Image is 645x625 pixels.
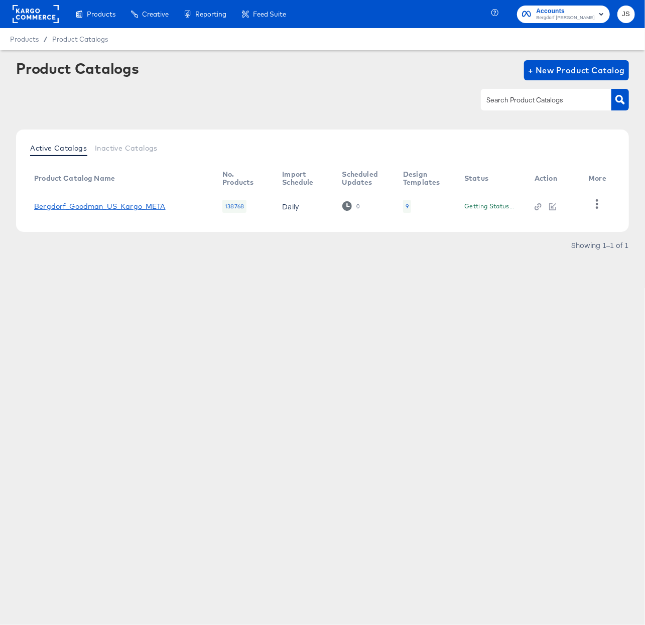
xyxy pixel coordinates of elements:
span: Creative [142,10,169,18]
span: Active Catalogs [30,144,87,152]
th: Status [456,167,527,191]
div: 0 [342,201,360,211]
div: Product Catalog Name [34,174,115,182]
a: Product Catalogs [52,35,108,43]
div: 9 [406,202,409,210]
span: Products [87,10,115,18]
span: Accounts [536,6,595,17]
span: Reporting [195,10,226,18]
span: + New Product Catalog [528,63,625,77]
div: Product Catalogs [16,60,139,76]
div: 138768 [222,200,246,213]
th: Action [527,167,580,191]
td: Daily [274,191,334,222]
span: Bergdorf [PERSON_NAME] [536,14,595,22]
button: JS [617,6,635,23]
span: / [39,35,52,43]
div: Import Schedule [282,170,322,186]
div: No. Products [222,170,262,186]
span: JS [621,9,631,20]
span: Inactive Catalogs [95,144,158,152]
div: 0 [356,203,360,210]
button: AccountsBergdorf [PERSON_NAME] [517,6,610,23]
button: + New Product Catalog [524,60,629,80]
th: More [580,167,618,191]
div: Showing 1–1 of 1 [571,241,629,248]
div: 9 [403,200,411,213]
div: Scheduled Updates [342,170,383,186]
span: Products [10,35,39,43]
a: Bergdorf_Goodman_US_Kargo_META [34,202,166,210]
input: Search Product Catalogs [485,94,592,106]
div: Design Templates [403,170,444,186]
span: Feed Suite [253,10,286,18]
